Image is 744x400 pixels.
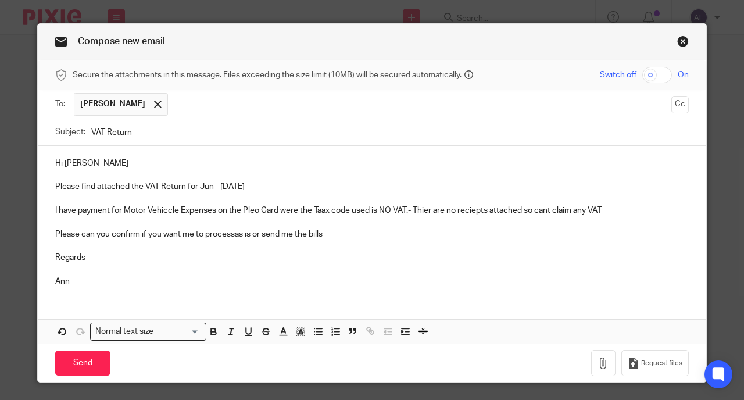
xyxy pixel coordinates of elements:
[73,69,462,81] span: Secure the attachments in this message. Files exceeding the size limit (10MB) will be secured aut...
[55,205,689,216] p: I have payment for Motor Vehiccle Expenses on the Pleo Card were the Taax code used is NO VAT.- T...
[78,37,165,46] span: Compose new email
[158,326,199,338] input: Search for option
[80,98,145,110] span: [PERSON_NAME]
[55,126,85,138] label: Subject:
[93,326,156,338] span: Normal text size
[90,323,206,341] div: Search for option
[55,276,689,287] p: Ann
[55,158,689,169] p: Hi [PERSON_NAME]
[621,350,689,376] button: Request files
[677,35,689,51] a: Close this dialog window
[55,181,689,192] p: Please find attached the VAT Return for Jun - [DATE]
[55,228,689,240] p: Please can you confirm if you want me to processas is or send me the bills
[641,359,682,368] span: Request files
[671,96,689,113] button: Cc
[678,69,689,81] span: On
[55,252,689,263] p: Regards
[55,98,68,110] label: To:
[600,69,636,81] span: Switch off
[55,351,110,376] input: Send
